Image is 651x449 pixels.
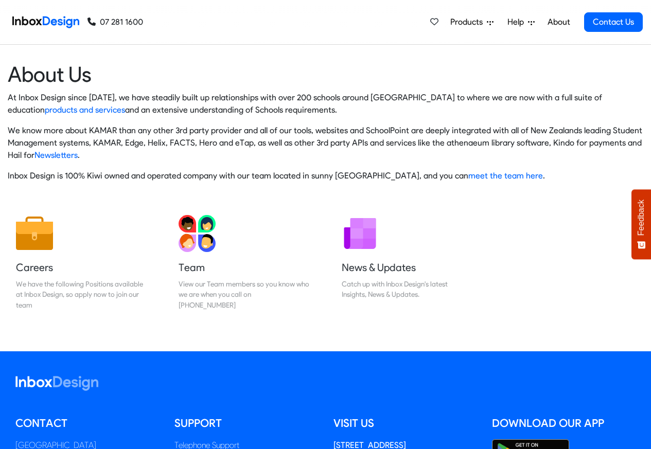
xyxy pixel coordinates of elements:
a: 07 281 1600 [87,16,143,28]
h5: Support [174,416,318,431]
img: logo_inboxdesign_white.svg [15,376,98,391]
a: Help [503,12,539,32]
h5: Careers [16,260,147,275]
div: We have the following Positions available at Inbox Design, so apply now to join our team [16,279,147,310]
a: products and services [45,105,125,115]
p: At Inbox Design since [DATE], we have steadily built up relationships with over 200 schools aroun... [8,92,643,116]
h5: Visit us [333,416,477,431]
span: Help [507,16,528,28]
a: Newsletters [34,150,78,160]
a: Team View our Team members so you know who we are when you call on [PHONE_NUMBER] [170,207,318,318]
a: About [544,12,573,32]
span: Products [450,16,487,28]
div: Catch up with Inbox Design's latest Insights, News & Updates. [342,279,472,300]
h5: Team [179,260,309,275]
p: Inbox Design is 100% Kiwi owned and operated company with our team located in sunny [GEOGRAPHIC_D... [8,170,643,182]
a: News & Updates Catch up with Inbox Design's latest Insights, News & Updates. [333,207,481,318]
h5: Download our App [492,416,636,431]
span: Feedback [637,200,646,236]
p: We know more about KAMAR than any other 3rd party provider and all of our tools, websites and Sch... [8,124,643,161]
h5: Contact [15,416,159,431]
a: Contact Us [584,12,643,32]
img: 2022_01_13_icon_job.svg [16,215,53,252]
h5: News & Updates [342,260,472,275]
a: Careers We have the following Positions available at Inbox Design, so apply now to join our team [8,207,155,318]
heading: About Us [8,61,643,87]
img: 2022_01_12_icon_newsletter.svg [342,215,379,252]
a: Products [446,12,498,32]
button: Feedback - Show survey [631,189,651,259]
a: meet the team here [468,171,543,181]
img: 2022_01_13_icon_team.svg [179,215,216,252]
div: View our Team members so you know who we are when you call on [PHONE_NUMBER] [179,279,309,310]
